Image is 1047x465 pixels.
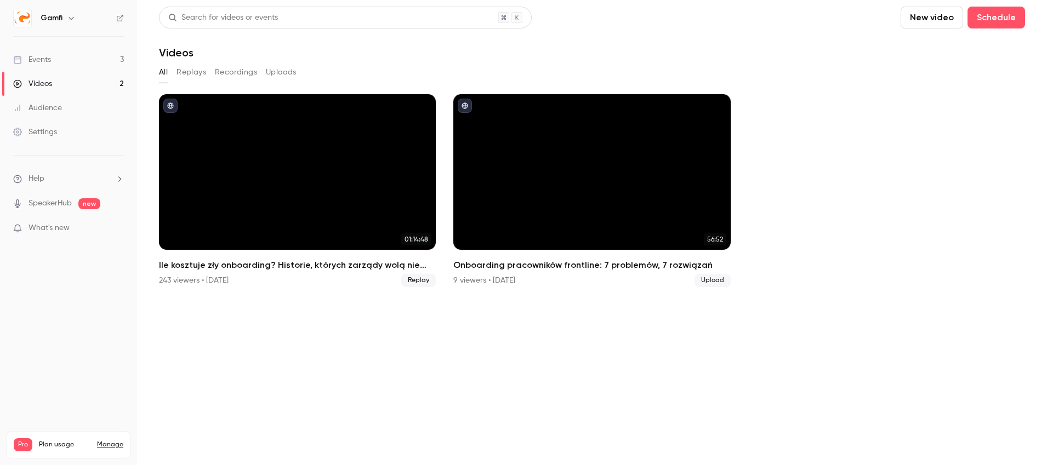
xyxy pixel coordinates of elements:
[453,94,730,287] li: Onboarding pracowników frontline: 7 problemów, 7 rozwiązań
[453,275,515,286] div: 9 viewers • [DATE]
[13,54,51,65] div: Events
[453,94,730,287] a: 56:52Onboarding pracowników frontline: 7 problemów, 7 rozwiązań9 viewers • [DATE]Upload
[215,64,257,81] button: Recordings
[14,438,32,451] span: Pro
[458,99,472,113] button: published
[159,259,436,272] h2: Ile kosztuje zły onboarding? Historie, których zarządy wolą nie słyszeć — i liczby, które chcą znać
[111,223,124,233] iframe: Noticeable Trigger
[159,7,1025,458] section: Videos
[266,64,297,81] button: Uploads
[13,173,124,185] li: help-dropdown-opener
[13,127,57,137] div: Settings
[453,259,730,272] h2: Onboarding pracowników frontline: 7 problemów, 7 rozwiązań
[901,7,963,28] button: New video
[159,275,229,286] div: 243 viewers • [DATE]
[159,94,1025,287] ul: Videos
[29,198,72,209] a: SpeakerHub
[78,198,100,209] span: new
[163,99,178,113] button: published
[159,94,436,287] li: Ile kosztuje zły onboarding? Historie, których zarządy wolą nie słyszeć — i liczby, które chcą znać
[39,440,90,449] span: Plan usage
[177,64,206,81] button: Replays
[97,440,123,449] a: Manage
[695,274,731,287] span: Upload
[14,9,31,27] img: Gamfi
[13,78,52,89] div: Videos
[968,7,1025,28] button: Schedule
[704,233,726,245] span: 56:52
[168,12,278,24] div: Search for videos or events
[401,233,431,245] span: 01:14:48
[29,173,44,185] span: Help
[41,13,62,24] h6: Gamfi
[159,94,436,287] a: 01:14:48Ile kosztuje zły onboarding? Historie, których zarządy wolą nie słyszeć — i liczby, które...
[159,46,194,59] h1: Videos
[401,274,436,287] span: Replay
[29,222,70,234] span: What's new
[159,64,168,81] button: All
[13,102,62,113] div: Audience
